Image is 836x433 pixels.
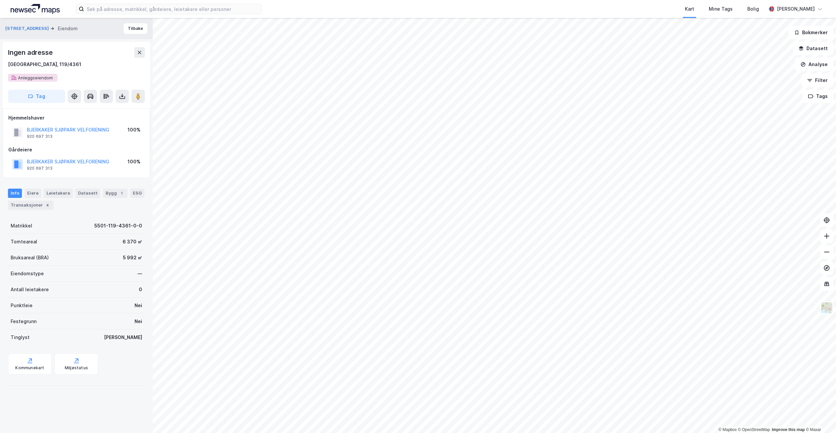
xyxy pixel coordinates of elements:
[8,146,144,154] div: Gårdeiere
[104,333,142,341] div: [PERSON_NAME]
[94,222,142,230] div: 5501-119-4361-0-0
[75,189,100,198] div: Datasett
[5,25,50,32] button: [STREET_ADDRESS]
[128,126,140,134] div: 100%
[8,114,144,122] div: Hjemmelshaver
[772,427,805,432] a: Improve this map
[123,238,142,246] div: 6 370 ㎡
[11,238,37,246] div: Tomteareal
[803,401,836,433] div: Kontrollprogram for chat
[25,189,41,198] div: Eiere
[27,166,52,171] div: 920 697 313
[777,5,815,13] div: [PERSON_NAME]
[130,189,144,198] div: ESG
[128,158,140,166] div: 100%
[738,427,770,432] a: OpenStreetMap
[123,254,142,262] div: 5 992 ㎡
[135,317,142,325] div: Nei
[789,26,833,39] button: Bokmerker
[135,302,142,309] div: Nei
[820,302,833,314] img: Z
[8,201,53,210] div: Transaksjoner
[118,190,125,197] div: 1
[58,25,78,33] div: Eiendom
[124,23,147,34] button: Tilbake
[802,90,833,103] button: Tags
[801,74,833,87] button: Filter
[11,333,30,341] div: Tinglyst
[84,4,261,14] input: Søk på adresse, matrikkel, gårdeiere, leietakere eller personer
[11,254,49,262] div: Bruksareal (BRA)
[11,286,49,294] div: Antall leietakere
[8,90,65,103] button: Tag
[718,427,737,432] a: Mapbox
[8,189,22,198] div: Info
[747,5,759,13] div: Bolig
[11,302,33,309] div: Punktleie
[793,42,833,55] button: Datasett
[44,189,73,198] div: Leietakere
[11,222,32,230] div: Matrikkel
[15,365,44,371] div: Kommunekart
[11,4,60,14] img: logo.a4113a55bc3d86da70a041830d287a7e.svg
[11,270,44,278] div: Eiendomstype
[44,202,51,209] div: 4
[803,401,836,433] iframe: Chat Widget
[795,58,833,71] button: Analyse
[138,270,142,278] div: —
[8,47,54,58] div: Ingen adresse
[139,286,142,294] div: 0
[685,5,694,13] div: Kart
[65,365,88,371] div: Miljøstatus
[27,134,52,139] div: 920 697 313
[709,5,733,13] div: Mine Tags
[8,60,81,68] div: [GEOGRAPHIC_DATA], 119/4361
[103,189,128,198] div: Bygg
[11,317,37,325] div: Festegrunn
